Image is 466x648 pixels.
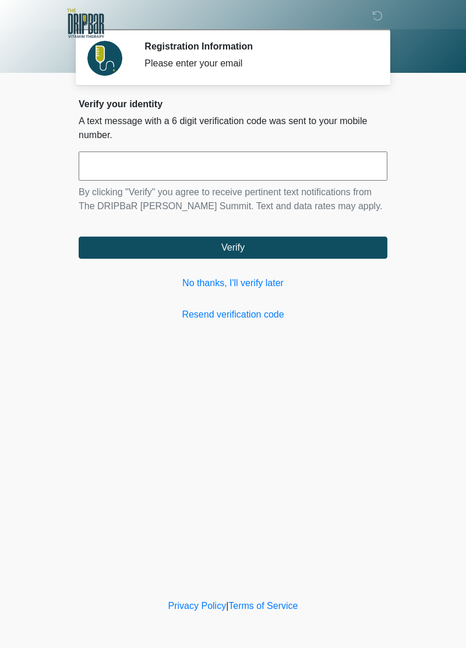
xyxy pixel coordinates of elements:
p: A text message with a 6 digit verification code was sent to your mobile number. [79,114,387,142]
h2: Verify your identity [79,98,387,110]
img: Agent Avatar [87,41,122,76]
button: Verify [79,237,387,259]
a: Terms of Service [228,601,298,611]
a: No thanks, I'll verify later [79,276,387,290]
a: Privacy Policy [168,601,227,611]
div: Please enter your email [144,57,370,71]
img: The DRIPBaR Lee Summit Logo [67,9,104,38]
a: Resend verification code [79,308,387,322]
p: By clicking "Verify" you agree to receive pertinent text notifications from The DRIPBaR [PERSON_N... [79,185,387,213]
a: | [226,601,228,611]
